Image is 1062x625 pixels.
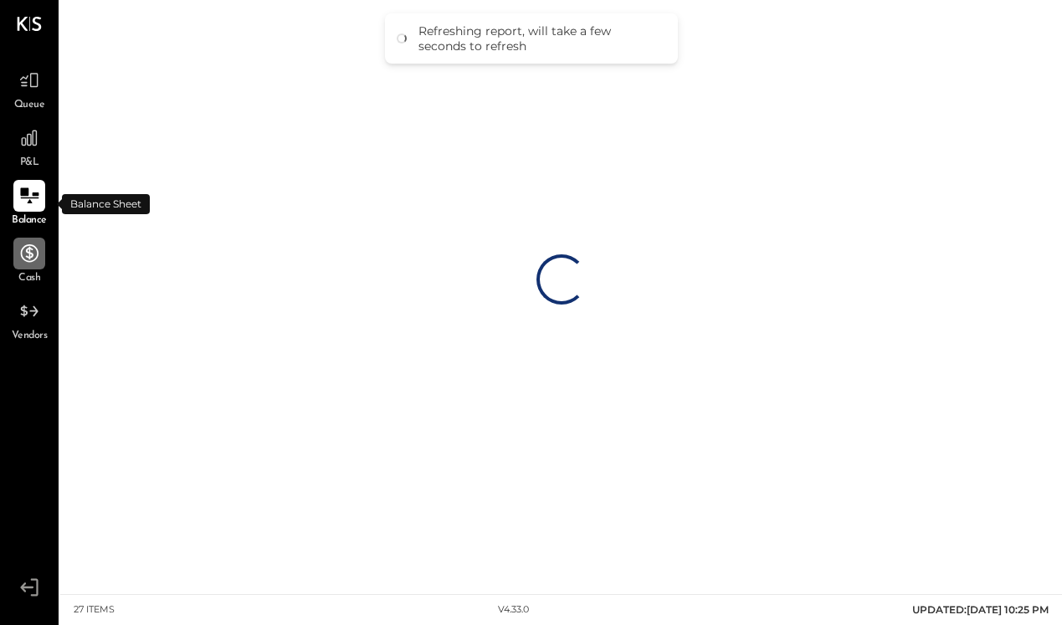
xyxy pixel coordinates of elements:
span: P&L [20,156,39,171]
a: P&L [1,122,58,171]
a: Queue [1,64,58,113]
span: Queue [14,98,45,113]
div: Balance Sheet [62,194,150,214]
span: Vendors [12,329,48,344]
div: Refreshing report, will take a few seconds to refresh [418,23,661,54]
span: UPDATED: [DATE] 10:25 PM [912,603,1049,616]
div: v 4.33.0 [498,603,529,617]
span: Balance [12,213,47,228]
a: Cash [1,238,58,286]
span: Cash [18,271,40,286]
a: Balance [1,180,58,228]
a: Vendors [1,295,58,344]
div: 27 items [74,603,115,617]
